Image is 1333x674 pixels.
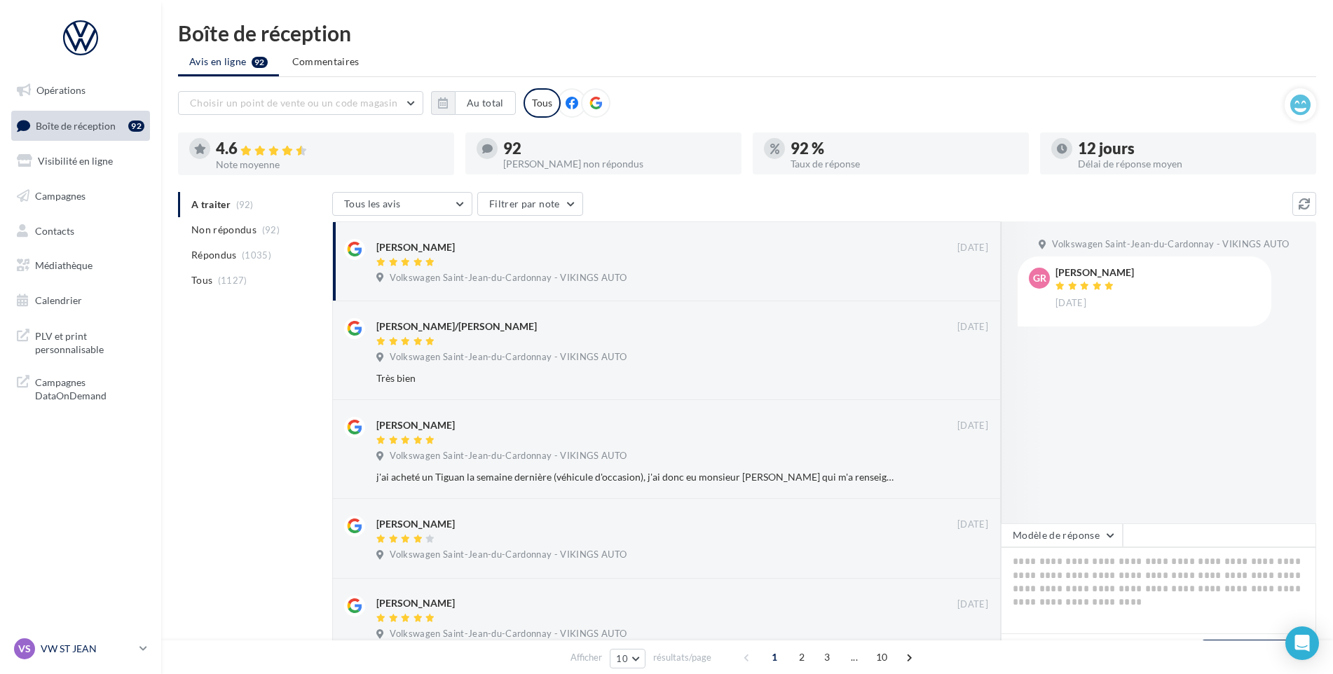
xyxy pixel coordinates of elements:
[35,294,82,306] span: Calendrier
[8,146,153,176] a: Visibilité en ligne
[503,141,730,156] div: 92
[376,319,537,333] div: [PERSON_NAME]/[PERSON_NAME]
[957,242,988,254] span: [DATE]
[41,642,134,656] p: VW ST JEAN
[870,646,894,668] span: 10
[957,598,988,611] span: [DATE]
[524,88,561,118] div: Tous
[791,141,1018,156] div: 92 %
[503,159,730,169] div: [PERSON_NAME] non répondus
[292,55,360,69] span: Commentaires
[8,111,153,141] a: Boîte de réception92
[455,91,516,115] button: Au total
[178,91,423,115] button: Choisir un point de vente ou un code magasin
[791,646,813,668] span: 2
[36,119,116,131] span: Boîte de réception
[38,155,113,167] span: Visibilité en ligne
[1052,238,1289,251] span: Volkswagen Saint-Jean-du-Cardonnay - VIKINGS AUTO
[616,653,628,664] span: 10
[8,216,153,246] a: Contacts
[216,160,443,170] div: Note moyenne
[178,22,1316,43] div: Boîte de réception
[1033,271,1046,285] span: Gr
[35,190,86,202] span: Campagnes
[242,249,271,261] span: (1035)
[390,549,627,561] span: Volkswagen Saint-Jean-du-Cardonnay - VIKINGS AUTO
[216,141,443,157] div: 4.6
[1055,297,1086,310] span: [DATE]
[35,259,93,271] span: Médiathèque
[390,351,627,364] span: Volkswagen Saint-Jean-du-Cardonnay - VIKINGS AUTO
[8,76,153,105] a: Opérations
[843,646,866,668] span: ...
[376,240,455,254] div: [PERSON_NAME]
[35,373,144,403] span: Campagnes DataOnDemand
[191,248,237,262] span: Répondus
[344,198,401,209] span: Tous les avis
[791,159,1018,169] div: Taux de réponse
[35,224,74,236] span: Contacts
[1078,141,1305,156] div: 12 jours
[477,192,583,216] button: Filtrer par note
[11,635,150,662] a: VS VW ST JEAN
[128,121,144,132] div: 92
[1055,268,1134,277] div: [PERSON_NAME]
[376,470,897,484] div: j'ai acheté un Tiguan la semaine dernière (véhicule d'occasion), j'ai donc eu monsieur [PERSON_NA...
[431,91,516,115] button: Au total
[957,321,988,333] span: [DATE]
[390,450,627,462] span: Volkswagen Saint-Jean-du-Cardonnay - VIKINGS AUTO
[191,223,257,237] span: Non répondus
[8,321,153,362] a: PLV et print personnalisable
[1285,626,1319,660] div: Open Intercom Messenger
[390,628,627,640] span: Volkswagen Saint-Jean-du-Cardonnay - VIKINGS AUTO
[570,651,602,664] span: Afficher
[957,420,988,432] span: [DATE]
[376,418,455,432] div: [PERSON_NAME]
[8,251,153,280] a: Médiathèque
[376,596,455,610] div: [PERSON_NAME]
[653,651,711,664] span: résultats/page
[1001,523,1123,547] button: Modèle de réponse
[8,286,153,315] a: Calendrier
[262,224,280,235] span: (92)
[191,273,212,287] span: Tous
[35,326,144,357] span: PLV et print personnalisable
[1078,159,1305,169] div: Délai de réponse moyen
[957,518,988,531] span: [DATE]
[8,367,153,408] a: Campagnes DataOnDemand
[332,192,472,216] button: Tous les avis
[218,275,247,286] span: (1127)
[390,272,627,284] span: Volkswagen Saint-Jean-du-Cardonnay - VIKINGS AUTO
[763,646,786,668] span: 1
[610,649,645,668] button: 10
[190,97,397,109] span: Choisir un point de vente ou un code magasin
[8,181,153,211] a: Campagnes
[816,646,838,668] span: 3
[376,517,455,531] div: [PERSON_NAME]
[18,642,31,656] span: VS
[376,371,897,385] div: Très bien
[36,84,86,96] span: Opérations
